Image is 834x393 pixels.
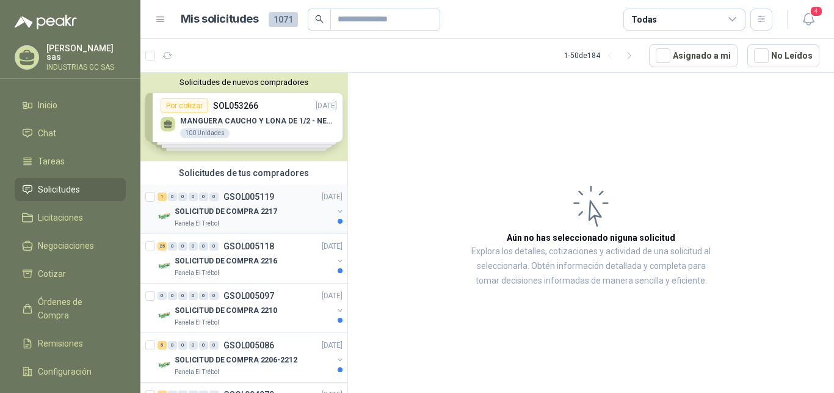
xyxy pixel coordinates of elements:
[140,73,347,161] div: Solicitudes de nuevos compradoresPor cotizarSOL053266[DATE] MANGUERA CAUCHO Y LONA DE 1/2 - NEGRA...
[175,354,297,366] p: SOLICITUD DE COMPRA 2206-2212
[199,292,208,300] div: 0
[46,64,126,71] p: INDUSTRIAS GC SAS
[649,44,738,67] button: Asignado a mi
[797,9,819,31] button: 4
[175,268,219,278] p: Panela El Trébol
[178,341,187,350] div: 0
[223,292,274,300] p: GSOL005097
[189,242,198,251] div: 0
[15,262,126,285] a: Cotizar
[38,183,80,196] span: Solicitudes
[38,127,56,140] span: Chat
[189,193,198,201] div: 0
[209,341,219,350] div: 0
[158,292,167,300] div: 0
[38,211,83,224] span: Licitaciones
[810,6,823,17] span: 4
[223,193,274,201] p: GSOL005119
[38,239,94,252] span: Negociaciones
[15,332,126,355] a: Remisiones
[181,10,259,28] h1: Mis solicitudes
[168,193,177,201] div: 0
[158,358,172,372] img: Company Logo
[322,191,343,203] p: [DATE]
[158,259,172,273] img: Company Logo
[315,15,324,23] span: search
[46,44,126,61] p: [PERSON_NAME] sas
[158,288,345,328] a: 0 0 0 0 0 0 GSOL005097[DATE] Company LogoSOLICITUD DE COMPRA 2210Panela El Trébol
[15,150,126,173] a: Tareas
[178,193,187,201] div: 0
[15,360,126,383] a: Configuración
[15,94,126,117] a: Inicio
[15,206,126,229] a: Licitaciones
[209,193,219,201] div: 0
[175,318,219,328] p: Panela El Trébol
[15,234,126,257] a: Negociaciones
[223,242,274,251] p: GSOL005118
[189,341,198,350] div: 0
[322,241,343,252] p: [DATE]
[564,46,639,65] div: 1 - 50 de 184
[175,367,219,377] p: Panela El Trébol
[199,341,208,350] div: 0
[189,292,198,300] div: 0
[38,337,83,350] span: Remisiones
[38,365,92,378] span: Configuración
[158,308,172,323] img: Company Logo
[158,338,345,377] a: 5 0 0 0 0 0 GSOL005086[DATE] Company LogoSOLICITUD DE COMPRA 2206-2212Panela El Trébol
[158,209,172,224] img: Company Logo
[15,15,77,29] img: Logo peakr
[223,341,274,350] p: GSOL005086
[199,242,208,251] div: 0
[269,12,298,27] span: 1071
[199,193,208,201] div: 0
[507,231,675,244] h3: Aún no has seleccionado niguna solicitud
[140,161,347,185] div: Solicitudes de tus compradores
[38,98,57,112] span: Inicio
[175,219,219,229] p: Panela El Trébol
[175,206,277,218] p: SOLICITUD DE COMPRA 2217
[15,122,126,145] a: Chat
[38,295,114,322] span: Órdenes de Compra
[168,242,177,251] div: 0
[209,242,219,251] div: 0
[322,290,343,302] p: [DATE]
[470,244,712,288] p: Explora los detalles, cotizaciones y actividad de una solicitud al seleccionarla. Obtén informaci...
[175,305,277,317] p: SOLICITUD DE COMPRA 2210
[209,292,219,300] div: 0
[322,340,343,351] p: [DATE]
[158,341,167,350] div: 5
[158,189,345,229] a: 1 0 0 0 0 0 GSOL005119[DATE] Company LogoSOLICITUD DE COMPRA 2217Panela El Trébol
[158,239,345,278] a: 25 0 0 0 0 0 GSOL005118[DATE] Company LogoSOLICITUD DE COMPRA 2216Panela El Trébol
[15,290,126,327] a: Órdenes de Compra
[168,341,177,350] div: 0
[178,292,187,300] div: 0
[15,178,126,201] a: Solicitudes
[158,193,167,201] div: 1
[178,242,187,251] div: 0
[145,78,343,87] button: Solicitudes de nuevos compradores
[168,292,177,300] div: 0
[158,242,167,251] div: 25
[38,267,66,281] span: Cotizar
[175,255,277,267] p: SOLICITUD DE COMPRA 2216
[38,155,65,168] span: Tareas
[747,44,819,67] button: No Leídos
[631,13,657,26] div: Todas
